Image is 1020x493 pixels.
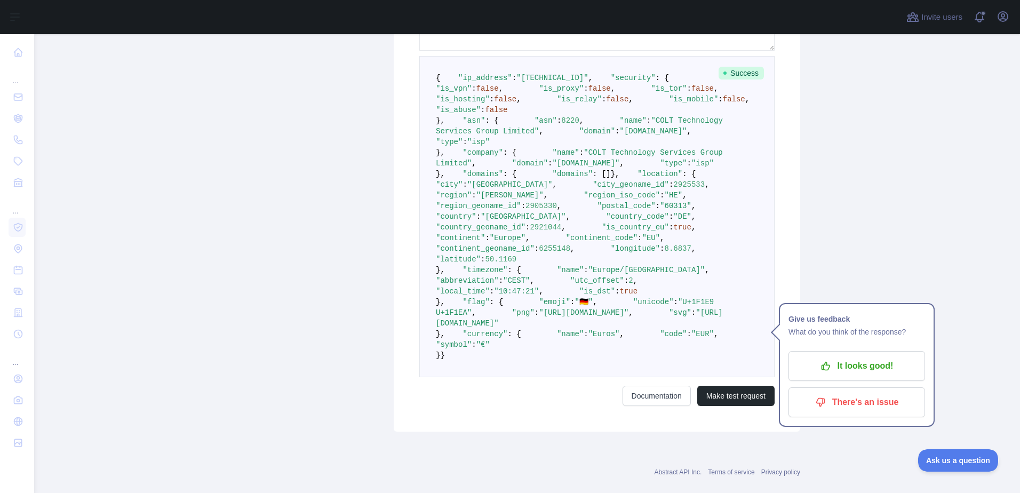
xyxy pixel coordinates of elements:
span: "[TECHNICAL_ID]" [516,74,588,82]
span: "name" [557,266,584,274]
span: "company" [463,148,503,157]
span: "is_relay" [557,95,602,104]
span: : [512,74,516,82]
span: false [476,84,499,93]
span: : [584,84,588,93]
span: false [691,84,714,93]
span: "continent" [436,234,485,242]
span: "currency" [463,330,507,338]
span: , [561,223,565,232]
span: "domains" [463,170,503,178]
span: , [691,202,696,210]
span: : [525,223,530,232]
span: , [499,84,503,93]
span: "location" [637,170,682,178]
span: : [687,330,691,338]
span: false [588,84,611,93]
span: true [673,223,691,232]
span: false [606,95,628,104]
span: 50.1169 [485,255,516,264]
span: , [620,330,624,338]
span: : [535,244,539,253]
span: "utc_offset" [570,276,624,285]
div: ... [9,194,26,216]
span: : { [507,266,521,274]
span: "CEST" [503,276,530,285]
span: "name" [552,148,579,157]
span: : { [490,298,503,306]
span: : [674,298,678,306]
a: Documentation [623,386,691,406]
span: , [705,180,709,189]
span: , [530,276,534,285]
span: { [436,74,440,82]
span: : [463,138,467,146]
span: : [637,234,642,242]
span: "is_vpn" [436,84,472,93]
span: }, [436,148,445,157]
span: : [463,180,467,189]
span: , [588,74,593,82]
span: "city_geoname_id" [593,180,669,189]
span: "Euros" [588,330,620,338]
span: 8220 [561,116,579,125]
div: ... [9,346,26,367]
span: "type" [436,138,463,146]
span: "region_iso_code" [584,191,660,200]
span: , [628,308,633,317]
span: 8.6837 [665,244,691,253]
span: : [557,116,561,125]
span: "domain" [512,159,548,168]
span: "local_time" [436,287,490,296]
span: , [544,191,548,200]
span: "svg" [669,308,691,317]
span: "postal_code" [597,202,655,210]
span: : [476,212,481,221]
span: , [611,84,615,93]
span: : { [503,170,516,178]
span: : [] [593,170,611,178]
span: 2 [628,276,633,285]
span: , [525,234,530,242]
span: } [436,351,440,360]
span: : [490,287,494,296]
p: There's an issue [796,393,917,411]
span: : [718,95,722,104]
span: "timezone" [463,266,507,274]
span: "HE" [665,191,683,200]
span: "[GEOGRAPHIC_DATA]" [467,180,553,189]
span: : [687,84,691,93]
span: "region" [436,191,472,200]
span: : [691,308,696,317]
span: : [472,340,476,349]
span: false [494,95,516,104]
button: There's an issue [788,387,925,417]
span: : { [485,116,498,125]
span: "longitude" [611,244,660,253]
span: 2925533 [673,180,705,189]
span: : [660,244,664,253]
span: "60313" [660,202,691,210]
span: , [628,95,633,104]
span: 6255148 [539,244,570,253]
span: "[DOMAIN_NAME]" [552,159,619,168]
p: What do you think of the response? [788,325,925,338]
span: : { [503,148,516,157]
span: , [745,95,750,104]
span: , [570,244,575,253]
span: , [691,223,696,232]
span: "abbreviation" [436,276,499,285]
span: "isp" [467,138,490,146]
span: "latitude" [436,255,481,264]
span: : [535,308,539,317]
span: : [472,191,476,200]
span: , [579,116,584,125]
span: , [593,298,597,306]
span: "country" [436,212,476,221]
span: "DE" [673,212,691,221]
span: false [485,106,507,114]
span: "€" [476,340,490,349]
span: : [481,106,485,114]
span: : [687,159,691,168]
span: } [440,351,444,360]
